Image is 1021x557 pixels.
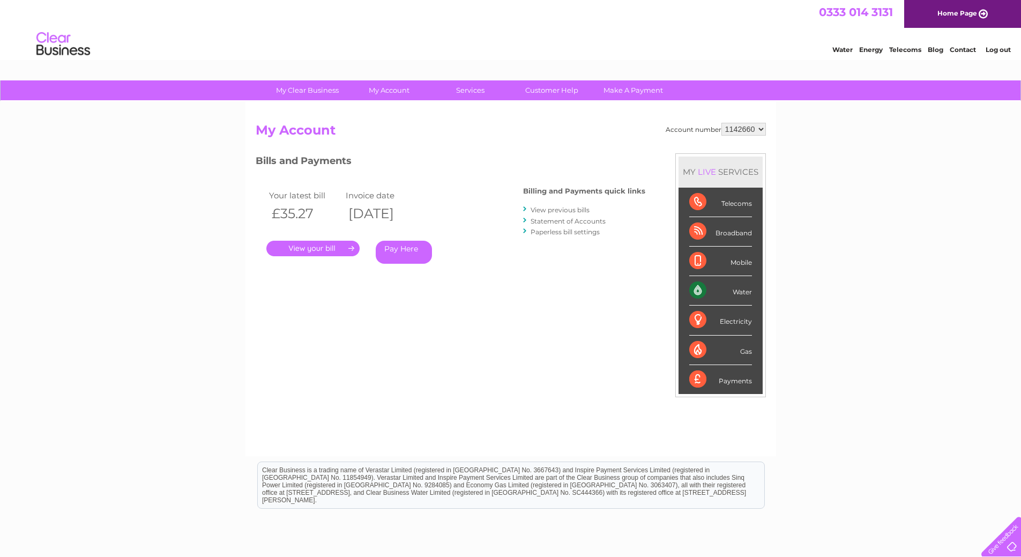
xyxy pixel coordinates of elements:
[343,188,420,203] td: Invoice date
[689,188,752,217] div: Telecoms
[689,247,752,276] div: Mobile
[266,203,344,225] th: £35.27
[263,80,352,100] a: My Clear Business
[950,46,976,54] a: Contact
[689,365,752,394] div: Payments
[832,46,853,54] a: Water
[928,46,943,54] a: Blog
[689,276,752,306] div: Water
[36,28,91,61] img: logo.png
[523,187,645,195] h4: Billing and Payments quick links
[679,157,763,187] div: MY SERVICES
[889,46,921,54] a: Telecoms
[986,46,1011,54] a: Log out
[689,217,752,247] div: Broadband
[666,123,766,136] div: Account number
[859,46,883,54] a: Energy
[258,6,764,52] div: Clear Business is a trading name of Verastar Limited (registered in [GEOGRAPHIC_DATA] No. 3667643...
[266,188,344,203] td: Your latest bill
[266,241,360,256] a: .
[426,80,515,100] a: Services
[256,123,766,143] h2: My Account
[256,153,645,172] h3: Bills and Payments
[531,206,590,214] a: View previous bills
[696,167,718,177] div: LIVE
[819,5,893,19] a: 0333 014 3131
[531,228,600,236] a: Paperless bill settings
[689,306,752,335] div: Electricity
[531,217,606,225] a: Statement of Accounts
[508,80,596,100] a: Customer Help
[689,336,752,365] div: Gas
[345,80,433,100] a: My Account
[589,80,677,100] a: Make A Payment
[343,203,420,225] th: [DATE]
[376,241,432,264] a: Pay Here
